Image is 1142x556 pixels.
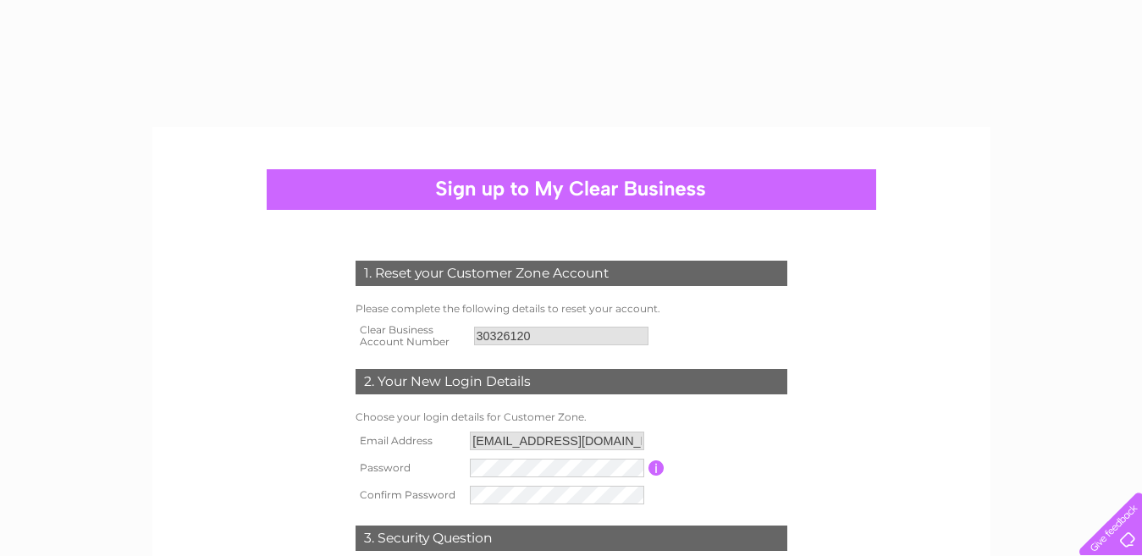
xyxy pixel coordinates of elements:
[648,460,665,476] input: Information
[356,261,787,286] div: 1. Reset your Customer Zone Account
[351,299,792,319] td: Please complete the following details to reset your account.
[351,407,792,427] td: Choose your login details for Customer Zone.
[351,319,470,353] th: Clear Business Account Number
[356,526,787,551] div: 3. Security Question
[351,454,466,482] th: Password
[351,427,466,454] th: Email Address
[351,482,466,509] th: Confirm Password
[356,369,787,394] div: 2. Your New Login Details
